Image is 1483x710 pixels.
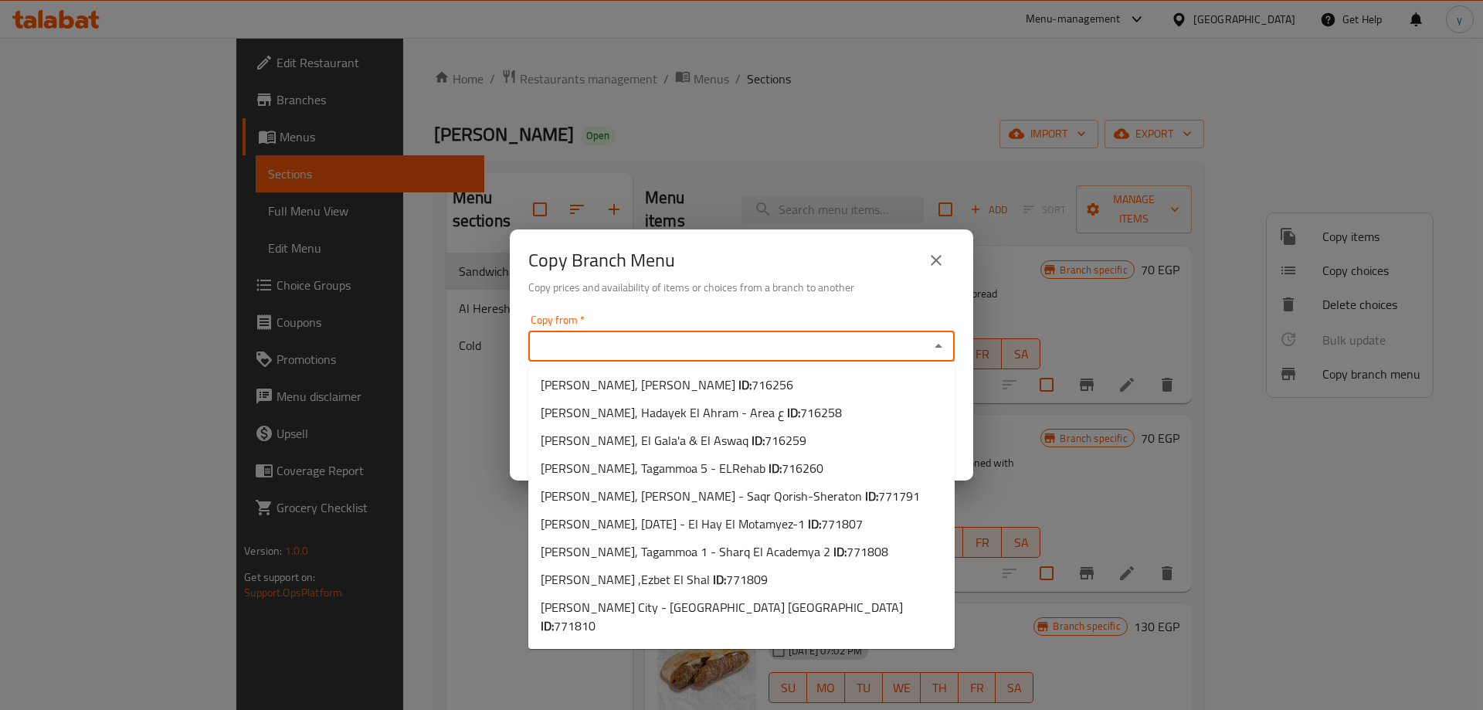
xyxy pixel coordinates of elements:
span: 716256 [752,373,793,396]
b: ID: [833,540,847,563]
span: [PERSON_NAME], [DATE] - El Hay El Motamyez-1 [541,515,863,533]
b: ID: [787,401,800,424]
span: 771807 [821,512,863,535]
b: ID: [801,642,814,665]
span: [PERSON_NAME], Tagammoa 5 - ELRehab [541,459,823,477]
span: 771808 [847,540,888,563]
button: Close [928,335,949,357]
span: [PERSON_NAME], Tagammoa 1 - Sharq El Academya 2 [541,542,888,561]
h6: Copy prices and availability of items or choices from a branch to another [528,279,955,296]
span: [PERSON_NAME] El Maadi - El Me'arag El Soufly [541,644,856,663]
button: close [918,242,955,279]
b: ID: [738,373,752,396]
span: 771810 [554,614,596,637]
h2: Copy Branch Menu [528,248,675,273]
b: ID: [713,568,726,591]
b: ID: [808,512,821,535]
span: [PERSON_NAME], Hadayek El Ahram - Area ع [541,403,842,422]
span: 716259 [765,429,806,452]
span: [PERSON_NAME], [PERSON_NAME] - Saqr Qorish-Sheraton [541,487,920,505]
b: ID: [752,429,765,452]
span: [PERSON_NAME], [PERSON_NAME] [541,375,793,394]
span: [PERSON_NAME], El Gala'a & El Aswaq [541,431,806,450]
b: ID: [865,484,878,508]
span: 716258 [800,401,842,424]
span: [PERSON_NAME] ,Ezbet El Shal [541,570,768,589]
b: ID: [769,457,782,480]
span: 716260 [782,457,823,480]
b: ID: [541,614,554,637]
span: 771811 [814,642,856,665]
span: [PERSON_NAME] City - [GEOGRAPHIC_DATA] [GEOGRAPHIC_DATA] [541,598,942,635]
span: 771791 [878,484,920,508]
span: 771809 [726,568,768,591]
